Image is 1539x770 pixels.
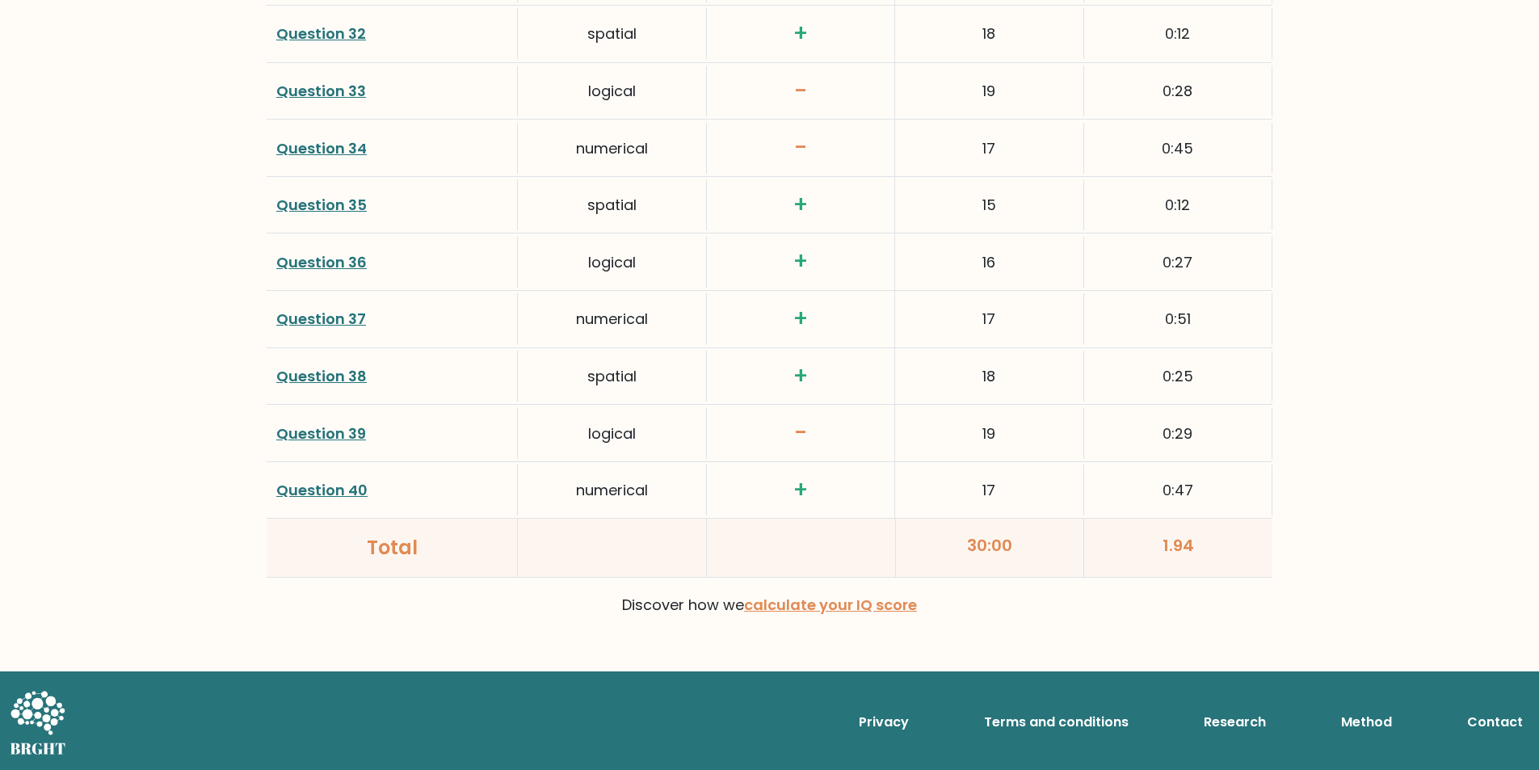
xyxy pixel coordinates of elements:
[518,408,706,459] div: logical
[276,252,367,272] a: Question 36
[1084,408,1272,459] div: 0:29
[895,8,1083,59] div: 18
[518,179,706,230] div: spatial
[1084,65,1272,116] div: 0:28
[895,293,1083,344] div: 17
[276,533,507,562] div: Total
[717,248,885,276] h3: +
[895,237,1083,288] div: 16
[717,78,885,105] h3: -
[895,408,1083,459] div: 19
[276,480,368,500] a: Question 40
[852,706,915,738] a: Privacy
[717,419,885,447] h3: -
[744,595,917,615] a: calculate your IQ score
[518,351,706,402] div: spatial
[1084,351,1272,402] div: 0:25
[1084,179,1272,230] div: 0:12
[717,20,885,48] h3: +
[1084,519,1272,577] div: 1.94
[1461,706,1529,738] a: Contact
[518,8,706,59] div: spatial
[895,465,1083,515] div: 17
[895,65,1083,116] div: 19
[1084,8,1272,59] div: 0:12
[518,65,706,116] div: logical
[1084,123,1272,174] div: 0:45
[276,23,366,44] a: Question 32
[518,237,706,288] div: logical
[1084,465,1272,515] div: 0:47
[717,477,885,504] h3: +
[276,138,367,158] a: Question 34
[276,423,366,444] a: Question 39
[717,363,885,390] h3: +
[895,123,1083,174] div: 17
[518,293,706,344] div: numerical
[1084,237,1272,288] div: 0:27
[276,366,367,386] a: Question 38
[895,351,1083,402] div: 18
[518,123,706,174] div: numerical
[978,706,1135,738] a: Terms and conditions
[276,591,1263,620] p: Discover how we
[1197,706,1272,738] a: Research
[1335,706,1398,738] a: Method
[276,309,366,329] a: Question 37
[276,81,366,101] a: Question 33
[276,195,367,215] a: Question 35
[717,134,885,162] h3: -
[717,305,885,333] h3: +
[896,519,1085,577] div: 30:00
[895,179,1083,230] div: 15
[717,191,885,219] h3: +
[518,465,706,515] div: numerical
[1084,293,1272,344] div: 0:51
